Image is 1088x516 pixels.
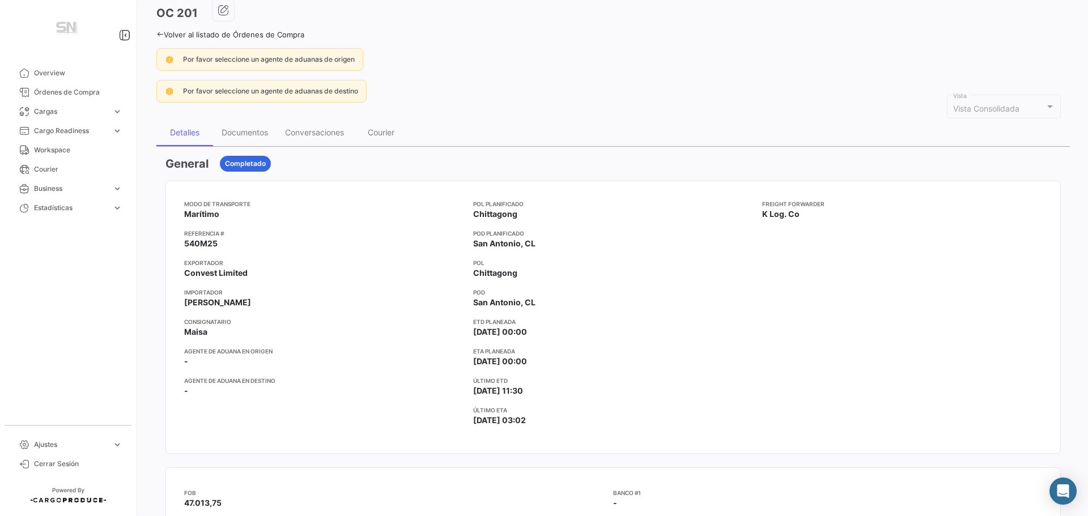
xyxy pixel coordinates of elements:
span: expand_more [112,106,122,117]
app-card-info-title: Último ETA [473,406,753,415]
app-card-info-title: Importador [184,288,464,297]
span: Chittagong [473,267,517,279]
span: expand_more [112,440,122,450]
span: Convest Limited [184,267,248,279]
div: Conversaciones [285,127,344,137]
div: Abrir Intercom Messenger [1049,477,1077,505]
app-card-info-title: FOB [184,488,613,497]
span: [DATE] 00:00 [473,326,527,338]
span: - [184,356,188,367]
span: [DATE] 03:02 [473,415,526,426]
app-card-info-title: Último ETD [473,376,753,385]
app-card-info-title: Consignatario [184,317,464,326]
app-card-info-title: POL Planificado [473,199,753,208]
span: [DATE] 11:30 [473,385,523,396]
h3: General [165,156,209,172]
a: Workspace [9,140,127,160]
app-card-info-title: Referencia # [184,229,464,238]
span: San Antonio, CL [473,297,535,308]
a: Volver al listado de Órdenes de Compra [156,30,304,39]
span: 540M25 [184,238,218,249]
app-card-info-title: Freight Forwarder [762,199,1042,208]
span: expand_more [112,126,122,136]
span: expand_more [112,184,122,194]
a: Overview [9,63,127,83]
span: K Log. Co [762,208,800,220]
div: Courier [368,127,394,137]
span: Overview [34,68,122,78]
span: Por favor seleccione un agente de aduanas de origen [183,55,355,63]
span: 47.013,75 [184,498,222,508]
app-card-info-title: ETD planeada [473,317,753,326]
span: Por favor seleccione un agente de aduanas de destino [183,87,358,95]
app-card-info-title: POD Planificado [473,229,753,238]
span: Maisa [184,326,207,338]
span: Courier [34,164,122,174]
span: Ajustes [34,440,108,450]
app-card-info-title: Exportador [184,258,464,267]
span: Marítimo [184,208,219,220]
span: - [184,385,188,396]
span: - [613,498,617,508]
app-card-info-title: Agente de Aduana en Origen [184,347,464,356]
span: Workspace [34,145,122,155]
span: [PERSON_NAME] [184,297,251,308]
img: Manufactura+Logo.png [40,14,96,45]
span: Business [34,184,108,194]
span: San Antonio, CL [473,238,535,249]
app-card-info-title: Modo de Transporte [184,199,464,208]
a: Courier [9,160,127,179]
span: [DATE] 00:00 [473,356,527,367]
span: Completado [225,159,266,169]
app-card-info-title: POD [473,288,753,297]
mat-select-trigger: Vista Consolidada [953,104,1019,113]
span: Cerrar Sesión [34,459,122,469]
div: Documentos [222,127,268,137]
a: Órdenes de Compra [9,83,127,102]
app-card-info-title: ETA planeada [473,347,753,356]
span: Cargas [34,106,108,117]
app-card-info-title: Agente de Aduana en Destino [184,376,464,385]
div: Detalles [170,127,199,137]
span: expand_more [112,203,122,213]
span: Estadísticas [34,203,108,213]
app-card-info-title: POL [473,258,753,267]
app-card-info-title: Banco #1 [613,488,1042,497]
span: Chittagong [473,208,517,220]
span: Cargo Readiness [34,126,108,136]
h3: OC 201 [156,5,198,21]
span: Órdenes de Compra [34,87,122,97]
